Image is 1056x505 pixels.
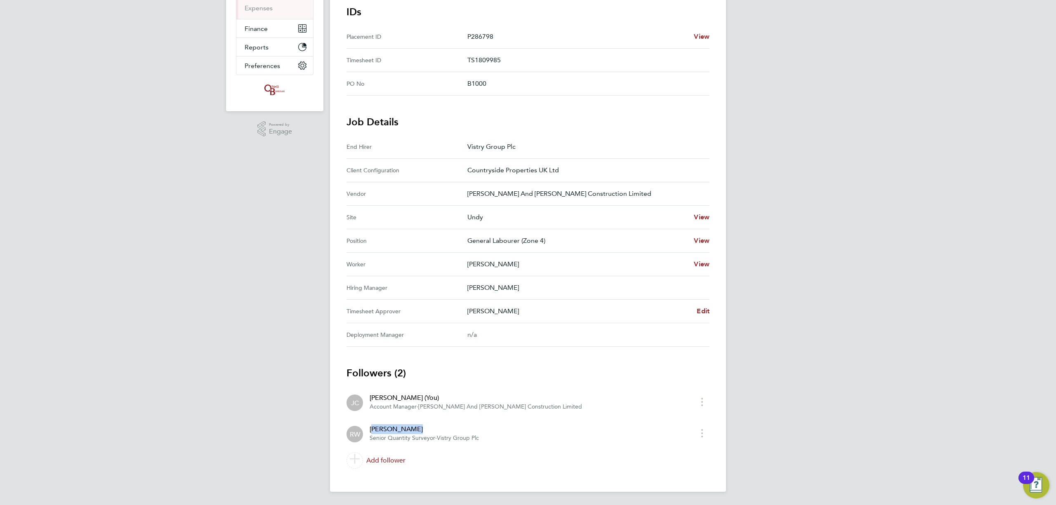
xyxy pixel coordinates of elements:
[346,283,467,293] div: Hiring Manager
[236,83,313,96] a: Go to home page
[694,33,709,40] span: View
[346,306,467,316] div: Timesheet Approver
[467,55,703,65] p: TS1809985
[417,403,418,410] span: ·
[236,56,313,75] button: Preferences
[346,330,467,340] div: Deployment Manager
[694,260,709,268] span: View
[236,19,313,38] button: Finance
[346,189,467,199] div: Vendor
[418,403,582,410] span: [PERSON_NAME] And [PERSON_NAME] Construction Limited
[467,32,687,42] p: P286798
[346,32,467,42] div: Placement ID
[346,366,709,380] h3: Followers (2)
[370,424,479,434] div: [PERSON_NAME]
[346,395,363,411] div: James Crawley (You)
[694,213,709,221] span: View
[346,426,363,442] div: Rhys Williams
[1023,472,1049,498] button: Open Resource Center, 11 new notifications
[694,212,709,222] a: View
[370,393,582,403] div: [PERSON_NAME] (You)
[695,395,709,408] button: timesheet menu
[269,128,292,135] span: Engage
[467,306,690,316] p: [PERSON_NAME]
[346,142,467,152] div: End Hirer
[346,212,467,222] div: Site
[350,430,360,439] span: RW
[370,403,417,410] span: Account Manager
[694,237,709,244] span: View
[245,43,269,51] span: Reports
[346,5,709,19] h3: IDs
[263,83,287,96] img: oneillandbrennan-logo-retina.png
[467,165,703,175] p: Countryside Properties UK Ltd
[257,121,292,137] a: Powered byEngage
[346,449,709,472] a: Add follower
[467,79,703,89] p: B1000
[697,307,709,315] span: Edit
[467,189,703,199] p: [PERSON_NAME] And [PERSON_NAME] Construction Limited
[467,212,687,222] p: Undy
[245,4,273,12] a: Expenses
[269,121,292,128] span: Powered by
[346,165,467,175] div: Client Configuration
[467,142,703,152] p: Vistry Group Plc
[694,259,709,269] a: View
[467,259,687,269] p: [PERSON_NAME]
[346,259,467,269] div: Worker
[346,115,709,129] h3: Job Details
[694,236,709,246] a: View
[346,79,467,89] div: PO No
[467,236,687,246] p: General Labourer (Zone 4)
[467,330,696,340] div: n/a
[697,306,709,316] a: Edit
[695,427,709,439] button: timesheet menu
[467,283,703,293] p: [PERSON_NAME]
[370,435,435,442] span: Senior Quantity Surveyor
[346,5,709,472] section: Details
[346,236,467,246] div: Position
[236,38,313,56] button: Reports
[245,62,280,70] span: Preferences
[694,32,709,42] a: View
[435,435,437,442] span: ·
[351,398,359,407] span: JC
[1023,478,1030,489] div: 11
[437,435,479,442] span: Vistry Group Plc
[346,55,467,65] div: Timesheet ID
[245,25,268,33] span: Finance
